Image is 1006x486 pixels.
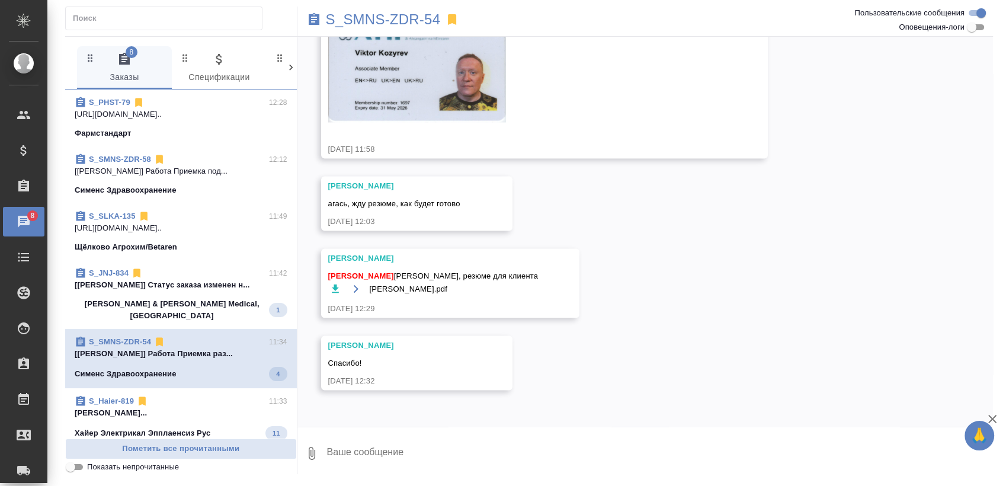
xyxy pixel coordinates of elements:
span: Спецификации [179,52,259,85]
svg: Отписаться [138,210,150,222]
img: WhatsApp Image 2025-08-08 at 19.45.55 (2).jpeg [328,8,506,123]
button: Скачать [328,282,343,297]
a: S_SMNS-ZDR-54 [326,14,441,25]
p: [PERSON_NAME]... [75,407,287,419]
span: [PERSON_NAME].pdf [370,283,448,295]
span: Оповещения-логи [899,21,965,33]
span: 1 [269,304,287,316]
div: S_SLKA-13511:49[URL][DOMAIN_NAME]..Щёлково Агрохим/Betaren [65,203,297,260]
button: Пометить все прочитанными [65,439,297,459]
span: агась, жду резюме, как будет готово [328,199,460,208]
div: [DATE] 12:29 [328,303,539,315]
span: 8 [126,46,137,58]
input: Поиск [73,10,262,27]
div: [PERSON_NAME] [328,340,472,351]
p: 11:33 [269,395,287,407]
p: 11:49 [269,210,287,222]
p: [PERSON_NAME] & [PERSON_NAME] Medical, [GEOGRAPHIC_DATA] [75,298,269,322]
p: [[PERSON_NAME]] Статус заказа изменен н... [75,279,287,291]
div: S_SMNS-ZDR-5411:34[[PERSON_NAME]] Работа Приемка раз...Сименс Здравоохранение4 [65,329,297,388]
svg: Отписаться [153,154,165,165]
div: S_Haier-81911:33[PERSON_NAME]...Хайер Электрикал Эпплаенсиз Рус11 [65,388,297,447]
p: Щёлково Агрохим/Betaren [75,241,177,253]
p: 11:34 [269,336,287,348]
div: S_SMNS-ZDR-5812:12[[PERSON_NAME]] Работа Приемка под...Сименс Здравоохранение [65,146,297,203]
span: 8 [23,210,41,222]
svg: Отписаться [133,97,145,108]
button: 🙏 [965,421,994,450]
p: [[PERSON_NAME]] Работа Приемка раз... [75,348,287,360]
span: 11 [265,427,287,439]
p: [[PERSON_NAME]] Работа Приемка под... [75,165,287,177]
span: 4 [269,368,287,380]
div: [PERSON_NAME] [328,180,472,192]
div: [PERSON_NAME] [328,252,539,264]
p: [URL][DOMAIN_NAME].. [75,108,287,120]
p: Сименс Здравоохранение [75,184,177,196]
p: Фармстандарт [75,127,132,139]
p: Хайер Электрикал Эпплаенсиз Рус [75,427,210,439]
a: S_SMNS-ZDR-58 [89,155,151,164]
svg: Зажми и перетащи, чтобы поменять порядок вкладок [274,52,286,63]
span: Клиенты [274,52,354,85]
button: Открыть на драйве [349,282,364,297]
span: Спасибо! [328,359,362,367]
p: Сименс Здравоохранение [75,368,177,380]
a: 8 [3,207,44,236]
div: [DATE] 12:32 [328,375,472,387]
a: S_SMNS-ZDR-54 [89,337,151,346]
svg: Отписаться [131,267,143,279]
div: [DATE] 11:58 [328,143,727,155]
p: 11:42 [269,267,287,279]
svg: Отписаться [136,395,148,407]
div: S_PHST-7912:28[URL][DOMAIN_NAME]..Фармстандарт [65,89,297,146]
a: S_PHST-79 [89,98,130,107]
span: Заказы [84,52,165,85]
svg: Отписаться [153,336,165,348]
p: [URL][DOMAIN_NAME].. [75,222,287,234]
p: 12:28 [269,97,287,108]
span: Показать непрочитанные [87,461,179,473]
p: 12:12 [269,154,287,165]
div: S_JNJ-83411:42[[PERSON_NAME]] Статус заказа изменен н...[PERSON_NAME] & [PERSON_NAME] Medical, [G... [65,260,297,329]
svg: Зажми и перетащи, чтобы поменять порядок вкладок [85,52,96,63]
span: Пометить все прочитанными [72,442,290,456]
span: [PERSON_NAME] [328,271,394,280]
span: [PERSON_NAME], резюме для клиента [328,270,539,282]
a: S_SLKA-135 [89,212,136,220]
span: Пользовательские сообщения [854,7,965,19]
span: 🙏 [969,423,989,448]
svg: Зажми и перетащи, чтобы поменять порядок вкладок [180,52,191,63]
a: S_JNJ-834 [89,268,129,277]
div: [DATE] 12:03 [328,216,472,228]
a: S_Haier-819 [89,397,134,405]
